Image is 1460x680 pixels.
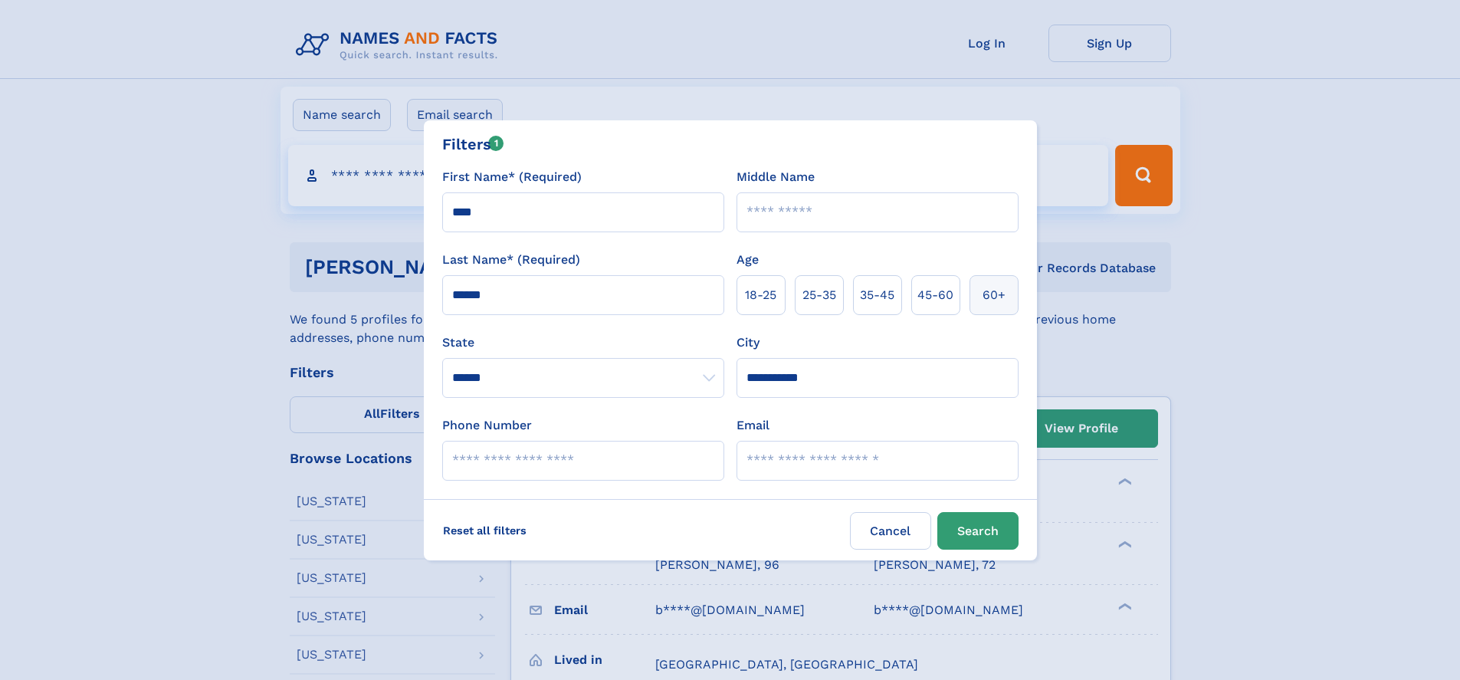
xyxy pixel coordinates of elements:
label: Age [737,251,759,269]
button: Search [937,512,1019,550]
span: 25‑35 [802,286,836,304]
label: Last Name* (Required) [442,251,580,269]
div: Filters [442,133,504,156]
label: City [737,333,760,352]
span: 18‑25 [745,286,776,304]
label: First Name* (Required) [442,168,582,186]
span: 35‑45 [860,286,894,304]
span: 60+ [983,286,1006,304]
label: Reset all filters [433,512,536,549]
label: Email [737,416,769,435]
label: Middle Name [737,168,815,186]
span: 45‑60 [917,286,953,304]
label: Phone Number [442,416,532,435]
label: State [442,333,724,352]
label: Cancel [850,512,931,550]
